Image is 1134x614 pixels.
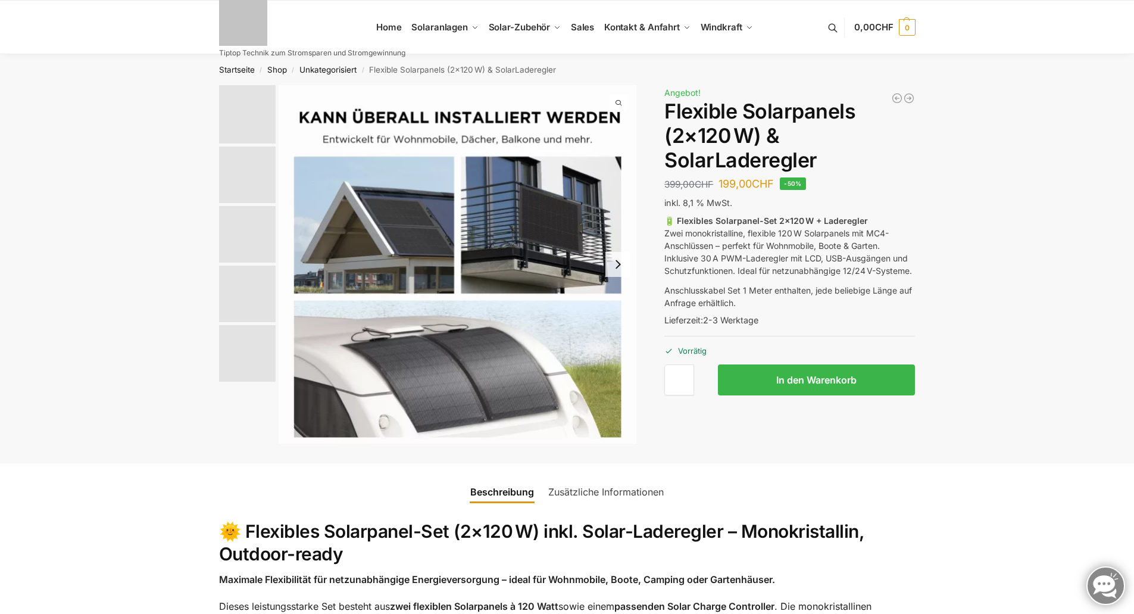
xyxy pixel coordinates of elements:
img: s-l1600 (4) [219,266,276,322]
span: 2-3 Werktage [703,315,758,325]
p: Anschlusskabel Set 1 Meter enthalten, jede beliebige Länge auf Anfrage erhältlich. [664,284,915,309]
strong: passenden Solar Charge Controller [614,600,774,612]
span: Kontakt & Anfahrt [604,21,680,33]
span: / [357,66,369,75]
a: Beschreibung [463,478,541,506]
span: Angebot! [664,88,701,98]
strong: zwei flexiblen Solarpanels à 120 Watt [390,600,558,612]
a: Unkategorisiert [299,65,357,74]
span: 0 [899,19,916,36]
a: Flexible Solar Module für Wohnmobile Camping Balkons l960 9 [279,85,637,444]
a: 0,00CHF 0 [854,10,915,45]
span: Windkraft [701,21,742,33]
span: CHF [875,21,894,33]
bdi: 399,00 [664,179,713,190]
button: Next slide [605,252,630,277]
input: Produktmenge [664,364,694,395]
a: Balkonkraftwerk 890/600 Watt bificial Glas/Glas [891,92,903,104]
span: Solar-Zubehör [489,21,551,33]
span: CHF [695,179,713,190]
span: Solaranlagen [411,21,468,33]
strong: 🔋 Flexibles Solarpanel-Set 2×120 W + Laderegler [664,216,868,226]
span: / [255,66,267,75]
a: Balkonkraftwerk 1780 Watt mit 4 KWh Zendure Batteriespeicher Notstrom fähig [903,92,915,104]
a: Startseite [219,65,255,74]
strong: Maximale Flexibilität für netzunabhängige Energieversorgung – ideal für Wohnmobile, Boote, Campin... [219,574,775,585]
span: Sales [571,21,595,33]
nav: Breadcrumb [198,54,936,85]
a: Windkraft [695,1,758,54]
p: Tiptop Technik zum Stromsparen und Stromgewinnung [219,49,405,57]
img: Flexibles Solarmodul 120 watt [219,147,276,203]
img: Flexible Solar Module [279,85,637,444]
h1: Flexible Solarpanels (2×120 W) & SolarLaderegler [664,99,915,172]
a: Zusätzliche Informationen [541,478,671,506]
a: Solar-Zubehör [483,1,566,54]
span: inkl. 8,1 % MwSt. [664,198,732,208]
img: Flexibel in allen Bereichen [219,325,276,382]
p: Vorrätig [664,336,915,357]
span: / [287,66,299,75]
button: In den Warenkorb [718,364,915,395]
h2: 🌞 Flexibles Solarpanel-Set (2×120 W) inkl. Solar-Laderegler – Monokristallin, Outdoor-ready [219,521,916,565]
a: Sales [566,1,599,54]
span: Lieferzeit: [664,315,758,325]
a: Shop [267,65,287,74]
span: 0,00 [854,21,893,33]
img: Flexible Solar Module [219,85,276,144]
p: Zwei monokristalline, flexible 120 W Solarpanels mit MC4-Anschlüssen – perfekt für Wohnmobile, Bo... [664,214,915,277]
a: Kontakt & Anfahrt [599,1,695,54]
span: -50% [780,177,806,190]
img: Flexibel unendlich viele Einsatzmöglichkeiten [219,206,276,263]
span: CHF [752,177,774,190]
bdi: 199,00 [718,177,774,190]
a: Solaranlagen [407,1,483,54]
